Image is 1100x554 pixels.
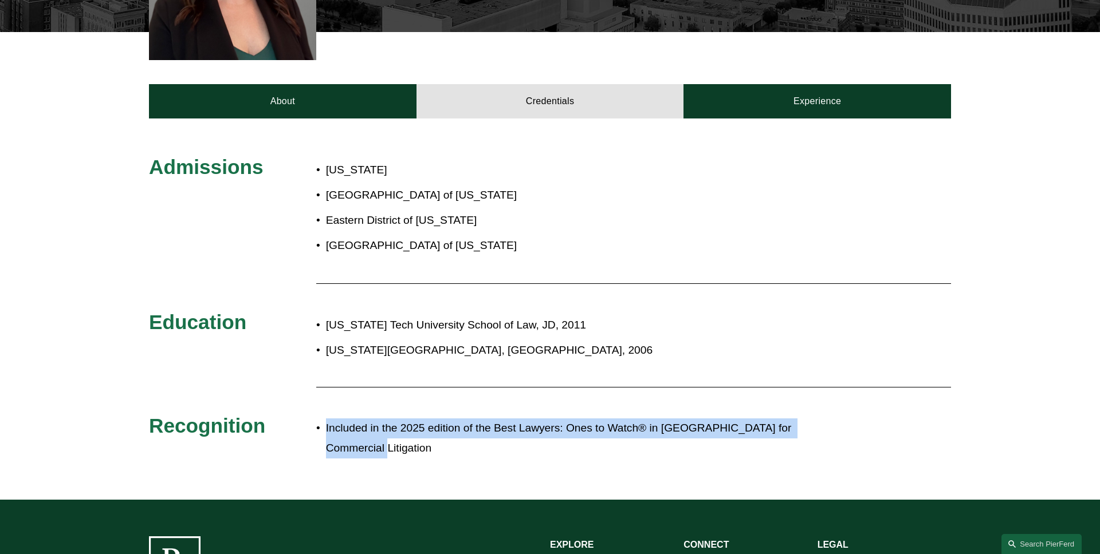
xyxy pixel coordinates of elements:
p: Eastern District of [US_STATE] [326,211,617,231]
p: [GEOGRAPHIC_DATA] of [US_STATE] [326,236,617,256]
p: Included in the 2025 edition of the Best Lawyers: Ones to Watch® in [GEOGRAPHIC_DATA] for Commerc... [326,418,851,458]
p: [US_STATE] Tech University School of Law, JD, 2011 [326,315,851,335]
p: [GEOGRAPHIC_DATA] of [US_STATE] [326,185,617,205]
strong: LEGAL [818,540,848,549]
p: [US_STATE] [326,160,617,180]
p: [US_STATE][GEOGRAPHIC_DATA], [GEOGRAPHIC_DATA], 2006 [326,341,851,361]
a: Credentials [417,84,684,118]
a: About [149,84,417,118]
a: Experience [683,84,951,118]
span: Education [149,311,246,333]
strong: EXPLORE [550,540,594,549]
span: Admissions [149,156,263,178]
a: Search this site [1001,534,1082,554]
strong: CONNECT [683,540,729,549]
span: Recognition [149,414,265,437]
